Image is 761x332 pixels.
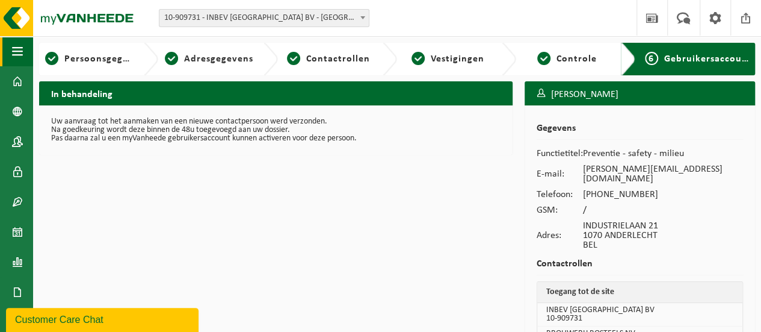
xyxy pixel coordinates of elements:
[284,52,373,66] a: 3Contactrollen
[537,259,743,275] h2: Contactrollen
[537,202,583,218] td: GSM:
[51,134,501,143] p: Pas daarna zal u een myVanheede gebruikersaccount kunnen activeren voor deze persoon.
[165,52,178,65] span: 2
[306,54,370,64] span: Contactrollen
[64,54,149,64] span: Persoonsgegevens
[164,52,253,66] a: 2Adresgegevens
[645,52,658,65] span: 6
[537,303,742,327] td: INBEV [GEOGRAPHIC_DATA] BV 10-909731
[537,282,742,303] th: Toegang tot de site
[537,187,583,202] td: Telefoon:
[45,52,58,65] span: 1
[411,52,425,65] span: 4
[537,146,583,161] td: Functietitel:
[51,117,501,126] p: Uw aanvraag tot het aanmaken van een nieuwe contactpersoon werd verzonden.
[537,124,743,140] h2: Gegevens
[287,52,300,65] span: 3
[184,54,253,64] span: Adresgegevens
[403,52,492,66] a: 4Vestigingen
[51,126,501,134] p: Na goedkeuring wordt deze binnen de 48u toegevoegd aan uw dossier.
[583,161,743,187] td: [PERSON_NAME][EMAIL_ADDRESS][DOMAIN_NAME]
[537,218,583,253] td: Adres:
[537,52,550,65] span: 5
[664,54,752,64] span: Gebruikersaccount
[159,10,369,27] span: 10-909731 - INBEV BELGIUM BV - ANDERLECHT
[431,54,484,64] span: Vestigingen
[556,54,597,64] span: Controle
[39,81,513,105] h2: In behandeling
[583,187,743,202] td: [PHONE_NUMBER]
[6,305,201,332] iframe: chat widget
[583,146,743,161] td: Preventie - safety - milieu
[45,52,134,66] a: 1Persoonsgegevens
[522,52,611,66] a: 5Controle
[583,218,743,253] td: INDUSTRIELAAN 21 1070 ANDERLECHT BEL
[537,161,583,187] td: E-mail:
[525,81,755,108] h3: [PERSON_NAME]
[159,9,369,27] span: 10-909731 - INBEV BELGIUM BV - ANDERLECHT
[583,202,743,218] td: /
